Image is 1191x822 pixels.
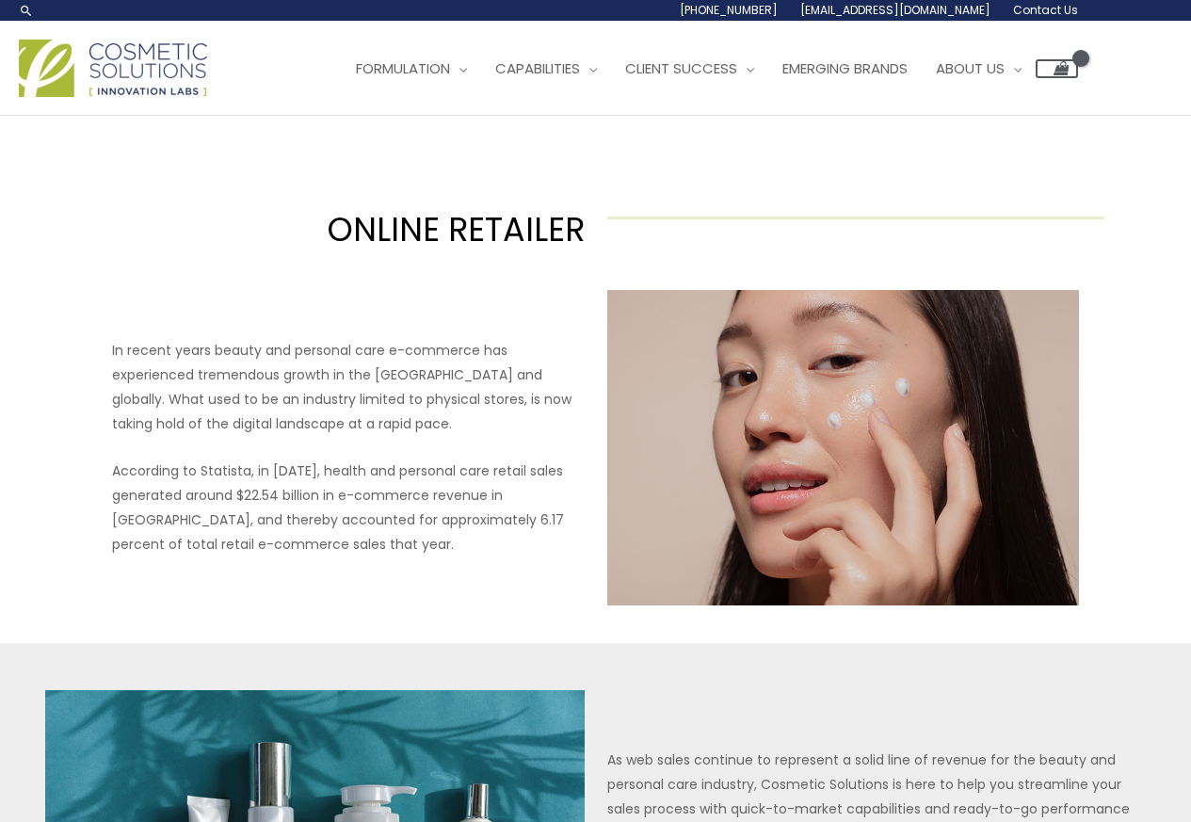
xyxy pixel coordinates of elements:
[936,58,1005,78] span: About Us
[768,40,922,97] a: Emerging Brands
[112,338,585,436] p: In recent years beauty and personal care e-commerce has experienced tremendous growth in the [GEO...
[611,40,768,97] a: Client Success
[1013,2,1078,18] span: Contact Us
[342,40,481,97] a: Formulation
[328,40,1078,97] nav: Site Navigation
[356,58,450,78] span: Formulation
[495,58,580,78] span: Capabilities
[1036,59,1078,78] a: View Shopping Cart, empty
[922,40,1036,97] a: About Us
[800,2,990,18] span: [EMAIL_ADDRESS][DOMAIN_NAME]
[782,58,908,78] span: Emerging Brands
[19,3,34,18] a: Search icon link
[625,58,737,78] span: Client Success
[607,290,1080,604] img: Online Retailer Customer Type Image features a model with skin care dots on her face
[481,40,611,97] a: Capabilities
[680,2,778,18] span: [PHONE_NUMBER]
[87,206,585,252] h1: ONLINE RETAILER
[19,40,207,97] img: Cosmetic Solutions Logo
[112,459,585,556] p: According to Statista, in [DATE], health and personal care retail sales generated around $22.54 b...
